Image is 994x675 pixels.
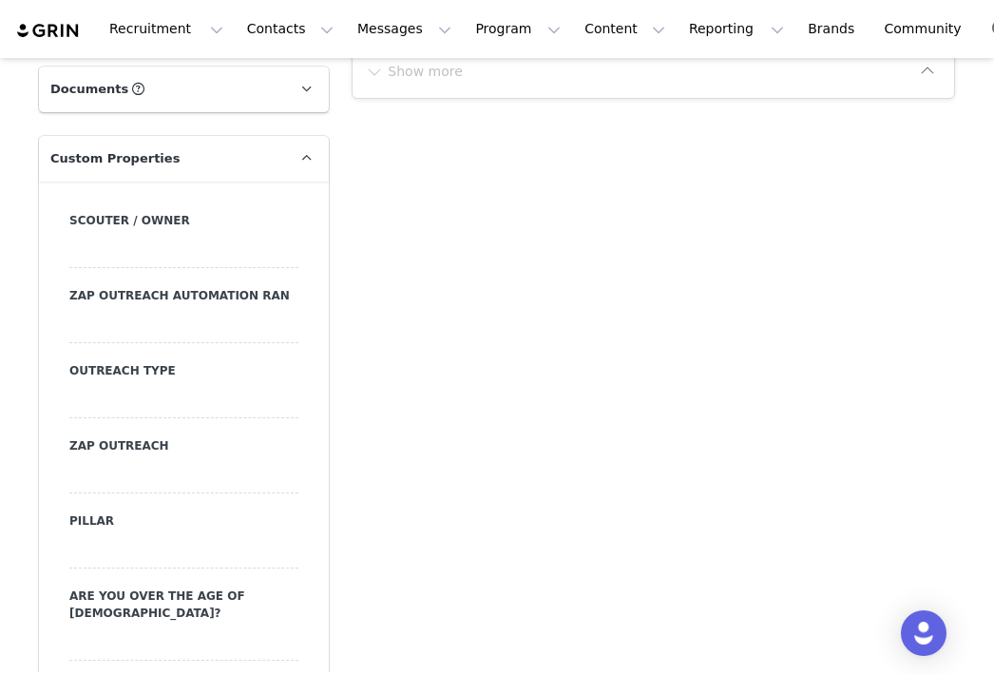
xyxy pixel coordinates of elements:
[69,437,298,454] label: Zap Outreach
[15,22,82,40] img: grin logo
[901,610,946,656] div: Open Intercom Messenger
[15,15,537,36] body: Rich Text Area. Press ALT-0 for help.
[573,8,677,50] button: Content
[98,8,235,50] button: Recruitment
[364,56,464,87] button: Show more
[50,80,128,99] span: Documents
[873,8,982,50] a: Community
[69,362,298,379] label: Outreach Type
[796,8,871,50] a: Brands
[69,287,298,304] label: Zap Outreach Automation Ran
[69,512,298,530] label: Pillar
[69,588,298,622] label: Are you over the age of [DEMOGRAPHIC_DATA]?
[69,212,298,229] label: Scouter / Owner
[464,8,572,50] button: Program
[50,149,180,168] span: Custom Properties
[678,8,795,50] button: Reporting
[346,8,463,50] button: Messages
[236,8,345,50] button: Contacts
